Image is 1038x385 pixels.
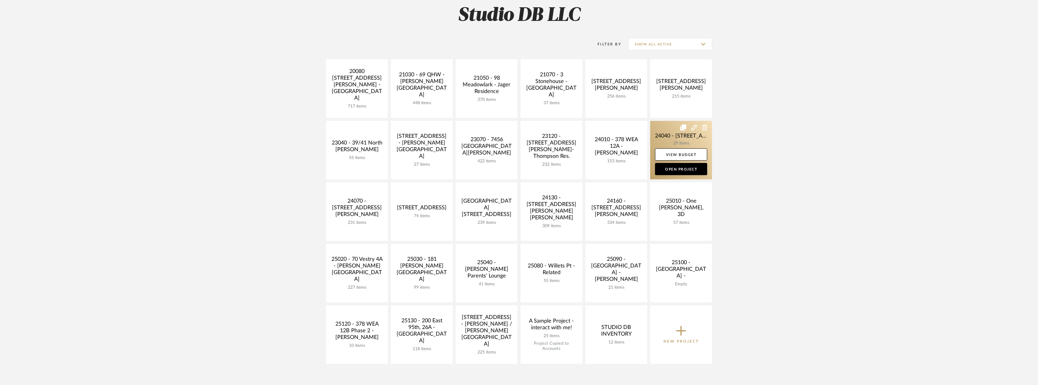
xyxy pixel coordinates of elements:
[655,163,707,175] a: Open Project
[525,334,577,339] div: 25 items
[396,285,448,290] div: 99 items
[396,133,448,162] div: [STREET_ADDRESS] - [PERSON_NAME][GEOGRAPHIC_DATA]
[655,198,707,220] div: 25010 - One [PERSON_NAME], 3D
[655,148,707,161] a: View Budget
[396,317,448,347] div: 25130 - 200 East 95th, 26A - [GEOGRAPHIC_DATA]
[664,338,699,344] p: New Project
[461,75,513,97] div: 21050 - 98 Meadowlark - Jager Residence
[331,68,383,104] div: 20080 [STREET_ADDRESS][PERSON_NAME] - [GEOGRAPHIC_DATA]
[396,214,448,219] div: 74 items
[590,78,642,94] div: [STREET_ADDRESS][PERSON_NAME]
[525,278,577,284] div: 55 items
[461,314,513,350] div: [STREET_ADDRESS] - [PERSON_NAME] / [PERSON_NAME][GEOGRAPHIC_DATA]
[590,94,642,99] div: 256 items
[331,256,383,285] div: 25020 - 70 Vestry 4A - [PERSON_NAME][GEOGRAPHIC_DATA]
[525,133,577,162] div: 23120 - [STREET_ADDRESS][PERSON_NAME]-Thompson Res.
[525,263,577,278] div: 25080 - Willets Pt - Related
[525,194,577,224] div: 24130 - [STREET_ADDRESS][PERSON_NAME][PERSON_NAME]
[525,162,577,167] div: 232 items
[331,198,383,220] div: 24070 - [STREET_ADDRESS][PERSON_NAME]
[461,97,513,102] div: 370 items
[396,256,448,285] div: 25030 - 181 [PERSON_NAME][GEOGRAPHIC_DATA]
[396,347,448,352] div: 118 items
[461,136,513,159] div: 23070 - 7456 [GEOGRAPHIC_DATA][PERSON_NAME]
[331,343,383,348] div: 10 items
[461,198,513,220] div: [GEOGRAPHIC_DATA][STREET_ADDRESS]
[590,340,642,345] div: 12 items
[461,350,513,355] div: 225 items
[590,220,642,225] div: 334 items
[655,282,707,287] div: Empty
[590,285,642,290] div: 21 items
[590,256,642,285] div: 25090 - [GEOGRAPHIC_DATA] - [PERSON_NAME]
[590,41,621,47] div: Filter By
[331,220,383,225] div: 231 items
[525,71,577,101] div: 21070 - 3 Stonehouse - [GEOGRAPHIC_DATA]
[525,101,577,106] div: 37 items
[525,224,577,229] div: 309 items
[525,318,577,334] div: A Sample Project - interact with me!
[590,198,642,220] div: 24160 - [STREET_ADDRESS][PERSON_NAME]
[331,155,383,161] div: 55 items
[331,321,383,343] div: 25120 - 378 WEA 12B Phase 2 - [PERSON_NAME]
[396,101,448,106] div: 448 items
[655,259,707,282] div: 25100 - [GEOGRAPHIC_DATA] -
[396,162,448,167] div: 27 items
[650,305,712,364] button: New Project
[525,341,577,351] div: Project Copied to Accounts
[461,282,513,287] div: 41 items
[461,259,513,282] div: 25040 - [PERSON_NAME] Parents' Lounge
[461,159,513,164] div: 422 items
[396,71,448,101] div: 21030 - 69 QHW - [PERSON_NAME][GEOGRAPHIC_DATA]
[331,140,383,155] div: 23040 - 39/41 North [PERSON_NAME]
[590,136,642,159] div: 24010 - 378 WEA 12A - [PERSON_NAME]
[590,159,642,164] div: 153 items
[590,324,642,340] div: STUDIO DB INVENTORY
[301,4,737,27] h2: Studio DB LLC
[331,104,383,109] div: 717 items
[396,204,448,214] div: [STREET_ADDRESS]
[655,78,707,94] div: [STREET_ADDRESS][PERSON_NAME]
[331,285,383,290] div: 227 items
[461,220,513,225] div: 239 items
[655,94,707,99] div: 215 items
[655,220,707,225] div: 57 items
